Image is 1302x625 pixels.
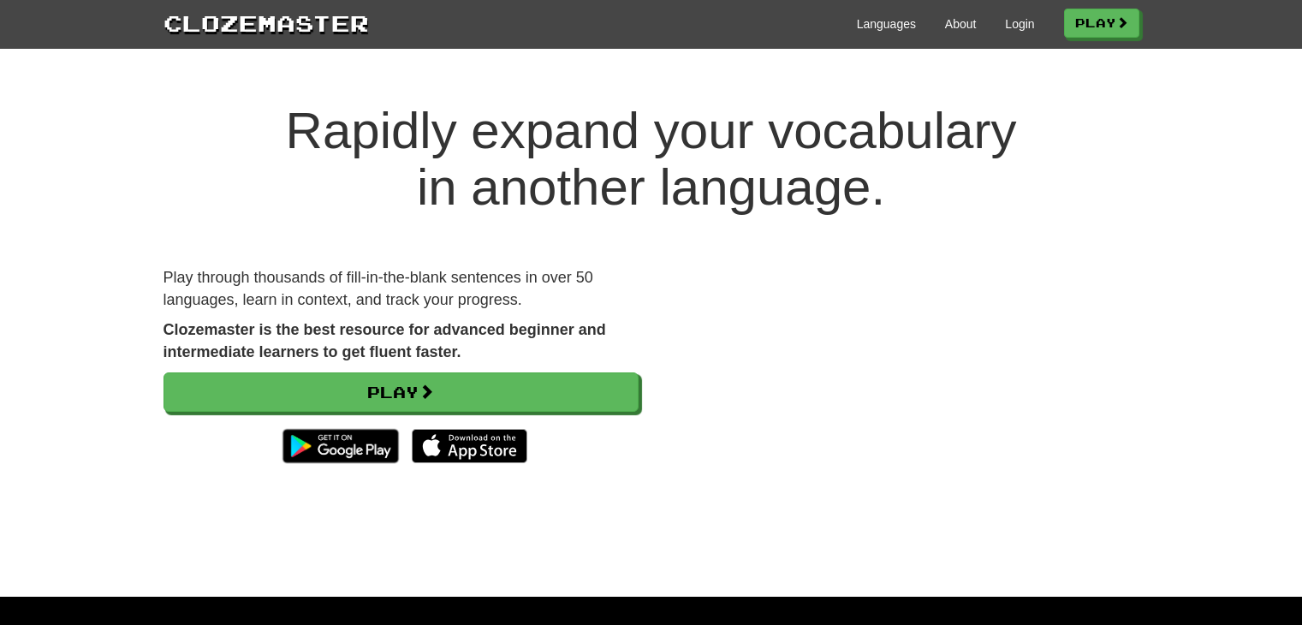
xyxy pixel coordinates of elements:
a: Play [163,372,639,412]
p: Play through thousands of fill-in-the-blank sentences in over 50 languages, learn in context, and... [163,267,639,311]
a: About [945,15,977,33]
a: Languages [857,15,916,33]
a: Play [1064,9,1139,38]
img: Download_on_the_App_Store_Badge_US-UK_135x40-25178aeef6eb6b83b96f5f2d004eda3bffbb37122de64afbaef7... [412,429,527,463]
a: Login [1005,15,1034,33]
strong: Clozemaster is the best resource for advanced beginner and intermediate learners to get fluent fa... [163,321,606,360]
a: Clozemaster [163,7,369,39]
img: Get it on Google Play [274,420,407,472]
